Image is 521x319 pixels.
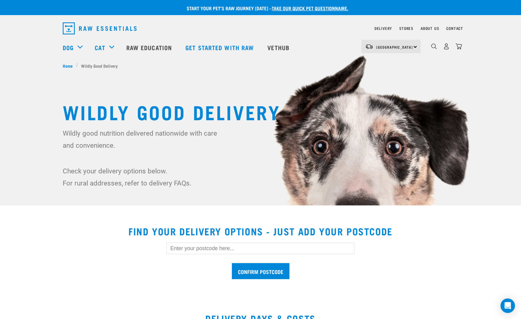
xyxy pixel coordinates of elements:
a: About Us [421,27,439,29]
a: Delivery [374,27,392,29]
a: Vethub [261,35,297,60]
a: Cat [95,43,105,52]
nav: breadcrumbs [63,63,458,69]
img: home-icon@2x.png [456,43,462,50]
a: Stores [399,27,413,29]
nav: dropdown navigation [58,20,463,37]
a: Home [63,63,76,69]
div: Open Intercom Messenger [500,298,515,313]
h2: Find your delivery options - just add your postcode [7,226,514,237]
p: Wildly good nutrition delivered nationwide with care and convenience. [63,127,221,151]
a: Raw Education [120,35,179,60]
h1: Wildly Good Delivery [63,101,458,122]
input: Confirm postcode [232,263,289,279]
a: Contact [446,27,463,29]
a: Get started with Raw [179,35,261,60]
span: [GEOGRAPHIC_DATA] [376,46,413,48]
p: Check your delivery options below. For rural addresses, refer to delivery FAQs. [63,165,221,189]
span: Home [63,63,73,69]
input: Enter your postcode here... [166,243,355,254]
a: Dog [63,43,74,52]
img: van-moving.png [365,44,373,49]
img: home-icon-1@2x.png [431,43,437,49]
a: take our quick pet questionnaire. [272,7,348,9]
img: Raw Essentials Logo [63,22,137,34]
img: user.png [443,43,450,50]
